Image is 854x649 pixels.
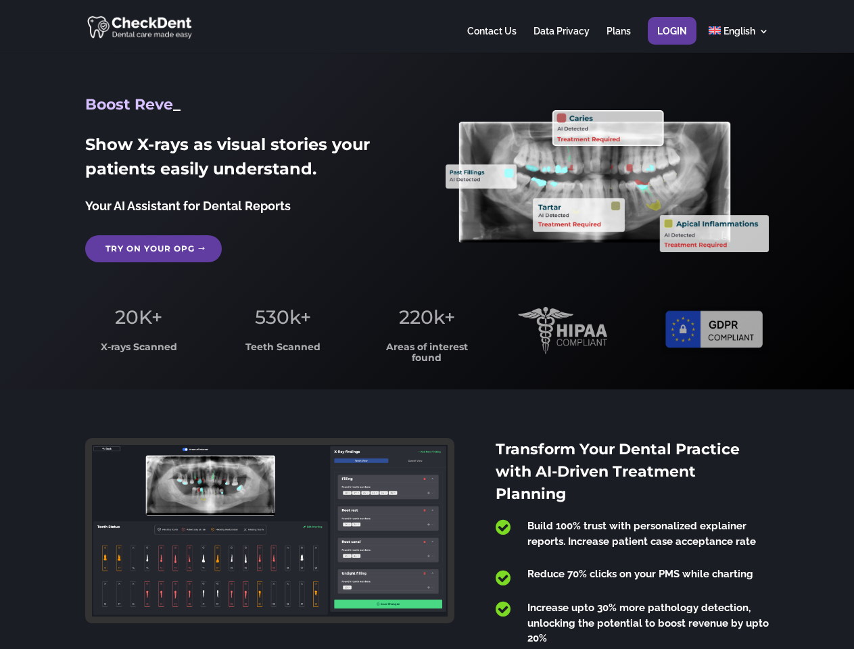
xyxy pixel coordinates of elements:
span: _ [173,95,181,114]
span: Transform Your Dental Practice with AI-Driven Treatment Planning [496,440,740,503]
img: X_Ray_annotated [446,110,768,252]
span: Increase upto 30% more pathology detection, unlocking the potential to boost revenue by upto 20% [527,602,769,644]
a: Plans [607,26,631,53]
span: 530k+ [255,306,311,329]
span:  [496,519,511,536]
span:  [496,569,511,587]
a: Data Privacy [533,26,590,53]
a: English [709,26,769,53]
span: English [723,26,755,37]
span: 220k+ [399,306,455,329]
span: Build 100% trust with personalized explainer reports. Increase patient case acceptance rate [527,520,756,548]
h2: Show X-rays as visual stories your patients easily understand. [85,133,408,188]
a: Login [657,26,687,53]
img: CheckDent AI [87,14,193,40]
span: Boost Reve [85,95,173,114]
h3: Areas of interest found [374,342,481,370]
span: Reduce 70% clicks on your PMS while charting [527,568,753,580]
a: Contact Us [467,26,517,53]
span: 20K+ [115,306,162,329]
span:  [496,600,511,618]
span: Your AI Assistant for Dental Reports [85,199,291,213]
a: Try on your OPG [85,235,222,262]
